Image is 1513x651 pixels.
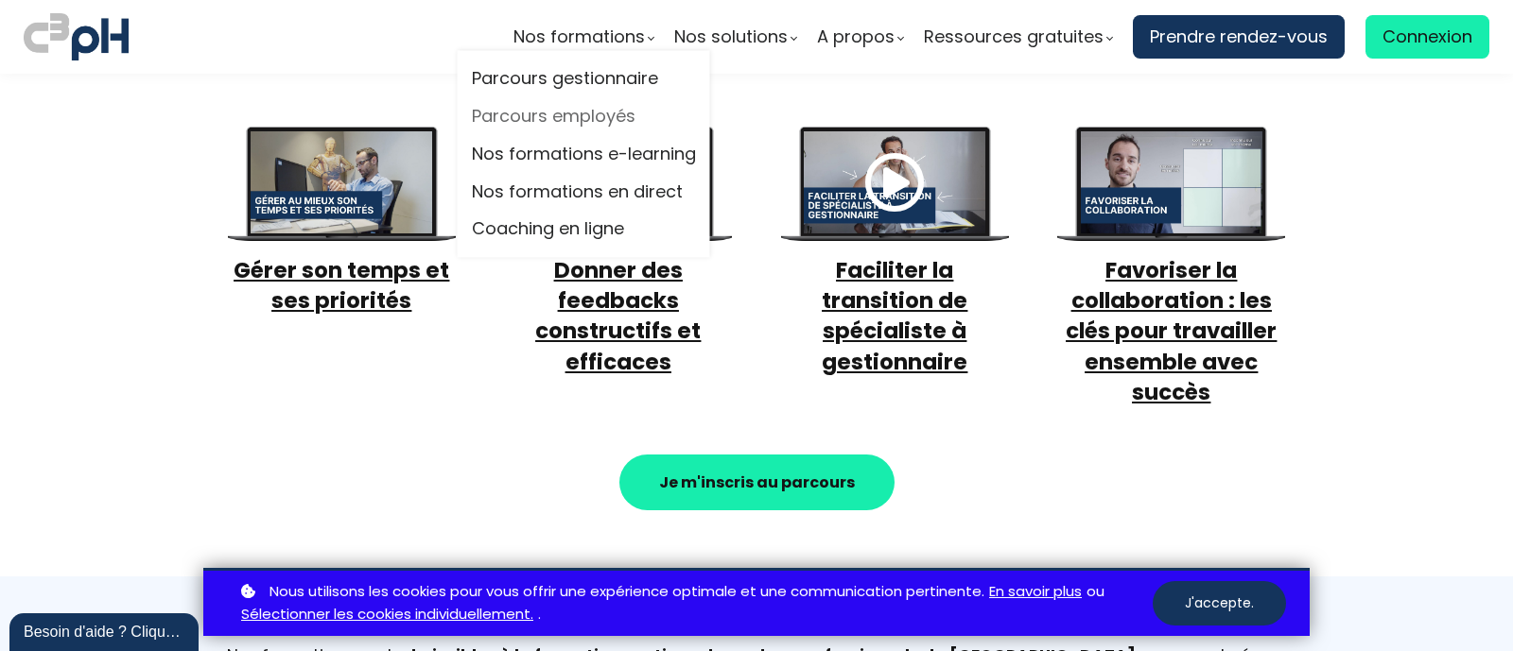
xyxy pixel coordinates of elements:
[924,23,1104,51] span: Ressources gratuites
[472,178,696,206] a: Nos formations en direct
[619,454,895,510] button: Je m'inscris au parcours
[989,580,1082,604] a: En savoir plus
[24,9,129,64] img: logo C3PH
[1150,23,1328,51] span: Prendre rendez-vous
[472,103,696,131] a: Parcours employés
[472,140,696,168] a: Nos formations e-learning
[1133,15,1345,59] a: Prendre rendez-vous
[9,609,202,651] iframe: chat widget
[822,255,967,377] a: Faciliter la transition de spécialiste à gestionnaire
[535,255,701,377] a: Donner des feedbacks constructifs et efficaces
[674,23,788,51] span: Nos solutions
[659,471,855,493] strong: Je m'inscris au parcours
[270,580,984,604] span: Nous utilisons les cookies pour vous offrir une expérience optimale et une communication pertinente.
[817,23,895,51] span: A propos
[472,215,696,244] a: Coaching en ligne
[1383,23,1472,51] span: Connexion
[1066,255,1277,407] a: Favoriser la collaboration : les clés pour travailler ensemble avec succès
[472,65,696,94] a: Parcours gestionnaire
[513,23,645,51] span: Nos formations
[234,255,449,316] a: Gérer son temps et ses priorités
[236,580,1153,627] p: ou .
[1153,581,1286,625] button: J'accepte.
[241,603,533,626] a: Sélectionner les cookies individuellement.
[1365,15,1489,59] a: Connexion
